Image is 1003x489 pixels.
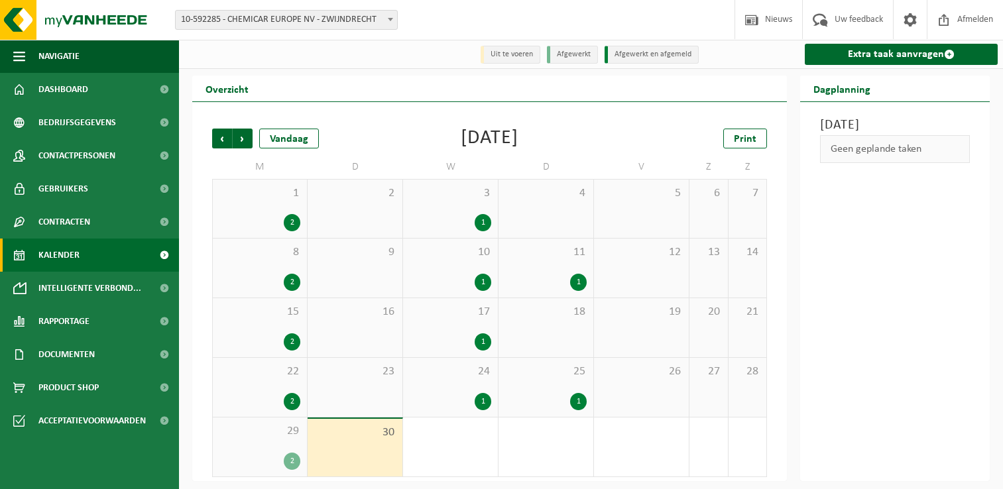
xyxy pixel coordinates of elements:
span: 6 [696,186,721,201]
span: Dashboard [38,73,88,106]
h2: Overzicht [192,76,262,101]
td: Z [729,155,768,179]
span: 28 [735,364,760,379]
a: Print [723,129,767,148]
span: 17 [410,305,491,319]
span: Vorige [212,129,232,148]
td: D [499,155,594,179]
span: Bedrijfsgegevens [38,106,116,139]
span: 4 [505,186,587,201]
span: Rapportage [38,305,89,338]
td: M [212,155,308,179]
a: Extra taak aanvragen [805,44,998,65]
div: Geen geplande taken [820,135,970,163]
span: 13 [696,245,721,260]
span: 10-592285 - CHEMICAR EUROPE NV - ZWIJNDRECHT [175,10,398,30]
span: Contactpersonen [38,139,115,172]
div: [DATE] [461,129,518,148]
div: 2 [284,274,300,291]
span: Contracten [38,205,90,239]
span: 9 [314,245,396,260]
span: Navigatie [38,40,80,73]
span: 10 [410,245,491,260]
span: 20 [696,305,721,319]
span: 18 [505,305,587,319]
span: 16 [314,305,396,319]
h2: Dagplanning [800,76,884,101]
span: Documenten [38,338,95,371]
li: Afgewerkt [547,46,598,64]
div: 1 [475,393,491,410]
span: 5 [601,186,682,201]
div: 2 [284,214,300,231]
td: Z [689,155,729,179]
span: 22 [219,364,300,379]
span: 23 [314,364,396,379]
span: 19 [601,305,682,319]
div: 1 [475,274,491,291]
li: Uit te voeren [481,46,540,64]
td: W [403,155,499,179]
div: 1 [475,333,491,351]
span: Acceptatievoorwaarden [38,404,146,437]
span: 3 [410,186,491,201]
div: 1 [570,274,587,291]
span: 29 [219,424,300,439]
span: 14 [735,245,760,260]
span: 30 [314,425,396,440]
span: 1 [219,186,300,201]
span: Gebruikers [38,172,88,205]
div: 2 [284,333,300,351]
div: 1 [475,214,491,231]
span: 12 [601,245,682,260]
span: Kalender [38,239,80,272]
span: 11 [505,245,587,260]
td: V [594,155,689,179]
span: Volgende [233,129,253,148]
span: Print [734,134,756,144]
div: Vandaag [259,129,319,148]
td: D [308,155,403,179]
span: 8 [219,245,300,260]
span: 27 [696,364,721,379]
span: 25 [505,364,587,379]
h3: [DATE] [820,115,970,135]
div: 2 [284,393,300,410]
span: 26 [601,364,682,379]
span: 10-592285 - CHEMICAR EUROPE NV - ZWIJNDRECHT [176,11,397,29]
span: 21 [735,305,760,319]
div: 2 [284,453,300,470]
span: 7 [735,186,760,201]
span: Product Shop [38,371,99,404]
div: 1 [570,393,587,410]
li: Afgewerkt en afgemeld [605,46,699,64]
span: 24 [410,364,491,379]
span: 2 [314,186,396,201]
span: Intelligente verbond... [38,272,141,305]
span: 15 [219,305,300,319]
